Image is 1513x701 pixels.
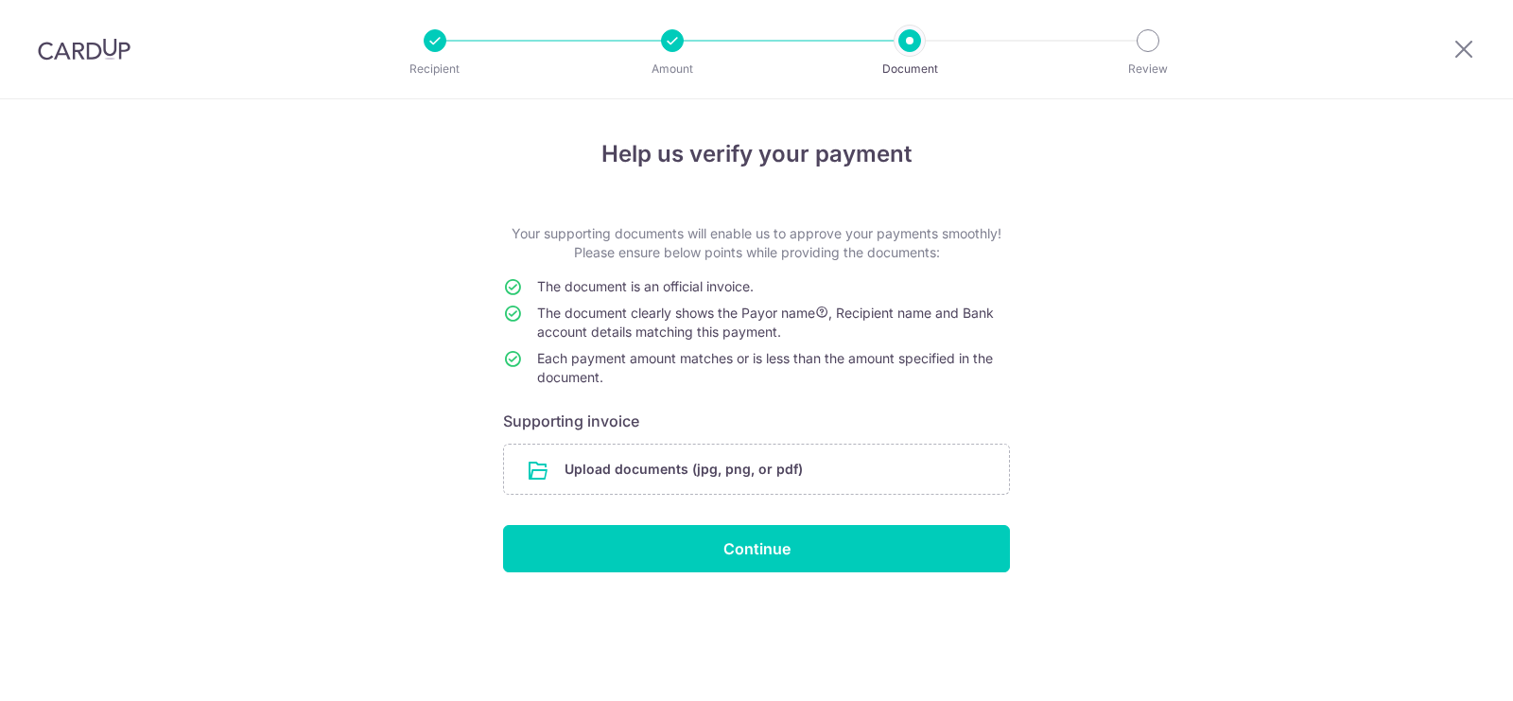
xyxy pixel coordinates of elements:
[503,444,1010,495] div: Upload documents (jpg, png, or pdf)
[503,525,1010,572] input: Continue
[503,410,1010,432] h6: Supporting invoice
[365,60,505,79] p: Recipient
[602,60,742,79] p: Amount
[840,60,980,79] p: Document
[503,137,1010,171] h4: Help us verify your payment
[503,224,1010,262] p: Your supporting documents will enable us to approve your payments smoothly! Please ensure below p...
[537,350,993,385] span: Each payment amount matches or is less than the amount specified in the document.
[1078,60,1218,79] p: Review
[38,38,130,61] img: CardUp
[1392,644,1494,692] iframe: Opens a widget where you can find more information
[537,305,994,340] span: The document clearly shows the Payor name , Recipient name and Bank account details matching this...
[537,278,754,294] span: The document is an official invoice.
